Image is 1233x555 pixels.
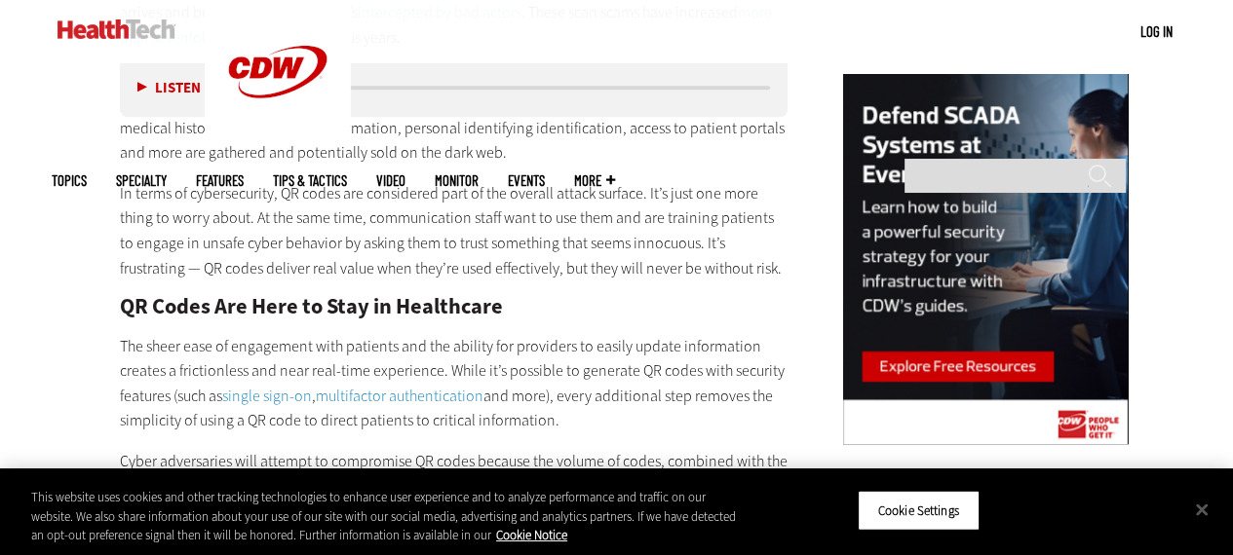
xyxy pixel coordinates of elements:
span: More [574,173,615,188]
h2: QR Codes Are Here to Stay in Healthcare [120,296,789,317]
a: Log in [1140,22,1173,40]
a: single sign-on [222,386,312,406]
p: In terms of cybersecurity, QR codes are considered part of the overall attack surface. It’s just ... [120,181,789,280]
span: Topics [52,173,87,188]
a: Tips & Tactics [273,173,347,188]
a: Features [196,173,244,188]
button: Close [1180,488,1223,531]
img: Home [58,19,175,39]
p: The sheer ease of engagement with patients and the ability for providers to easily update informa... [120,334,789,433]
a: CDW [205,129,351,149]
a: Events [508,173,545,188]
a: More information about your privacy [496,527,567,543]
p: Cyber adversaries will attempt to compromise QR codes because the volume of codes, combined with ... [120,449,789,524]
a: MonITor [435,173,479,188]
div: This website uses cookies and other tracking technologies to enhance user experience and to analy... [31,488,740,545]
div: User menu [1140,21,1173,42]
a: Video [376,173,405,188]
span: Specialty [116,173,167,188]
img: scada right rail [843,74,1128,447]
button: Cookie Settings [858,490,980,531]
a: multifactor authentication [316,386,483,406]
